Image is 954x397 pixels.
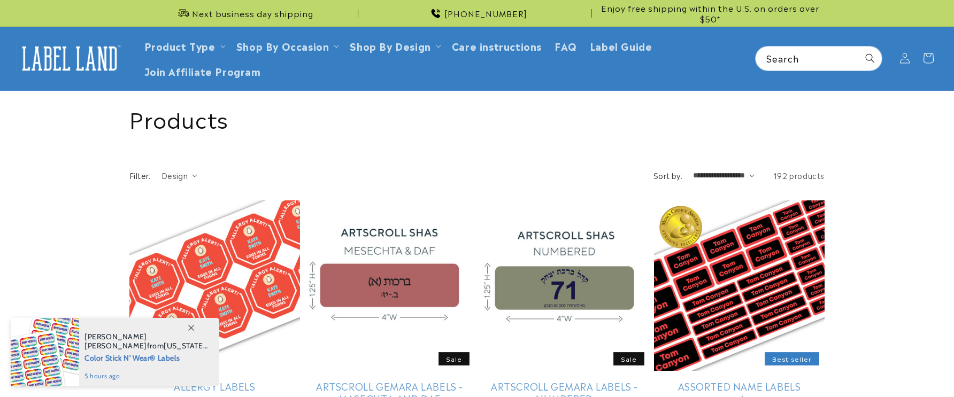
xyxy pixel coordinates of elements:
[138,58,267,83] a: Join Affiliate Program
[16,42,123,75] img: Label Land
[161,170,188,181] span: Design
[590,40,652,52] span: Label Guide
[129,380,300,392] a: Allergy Labels
[129,104,825,132] h1: Products
[350,38,430,53] a: Shop By Design
[84,332,208,351] span: from , purchased
[192,8,313,19] span: Next business day shipping
[847,351,943,386] iframe: Gorgias live chat messenger
[144,38,216,53] a: Product Type
[548,33,583,58] a: FAQ
[84,332,147,351] span: [PERSON_NAME] [PERSON_NAME]
[583,33,659,58] a: Label Guide
[236,40,329,52] span: Shop By Occasion
[84,350,163,360] span: [GEOGRAPHIC_DATA]
[452,40,542,52] span: Care instructions
[12,38,127,79] a: Label Land
[161,170,197,181] summary: Design (0 selected)
[773,170,825,181] span: 192 products
[653,170,682,181] label: Sort by:
[596,3,825,24] span: Enjoy free shipping within the U.S. on orders over $50*
[164,341,207,351] span: [US_STATE]
[445,33,548,58] a: Care instructions
[138,33,230,58] summary: Product Type
[84,351,208,364] span: Color Stick N' Wear® Labels
[444,8,527,19] span: [PHONE_NUMBER]
[230,33,344,58] summary: Shop By Occasion
[84,371,208,381] span: 5 hours ago
[129,170,151,181] h2: Filter:
[343,33,445,58] summary: Shop By Design
[858,46,882,70] button: Search
[654,380,825,392] a: Assorted Name Labels
[144,65,261,77] span: Join Affiliate Program
[555,40,577,52] span: FAQ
